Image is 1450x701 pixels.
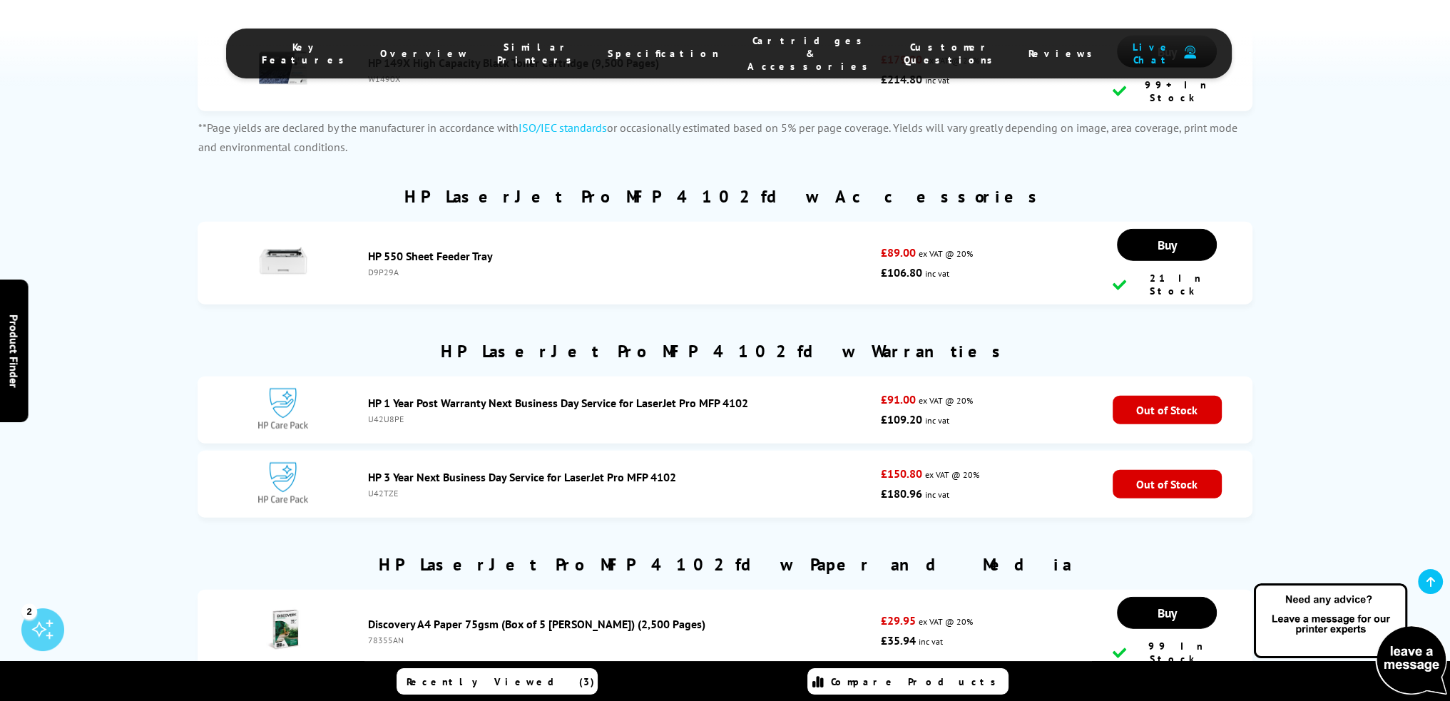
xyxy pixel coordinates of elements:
[368,470,676,484] a: HP 3 Year Next Business Day Service for LaserJet Pro MFP 4102
[1113,78,1222,104] div: 99+ In Stock
[368,414,874,424] div: U42U8PE
[881,265,922,280] strong: £106.80
[21,603,37,619] div: 2
[397,668,598,695] a: Recently Viewed (3)
[7,314,21,387] span: Product Finder
[919,248,973,259] span: ex VAT @ 20%
[904,41,1000,66] span: Customer Questions
[925,489,949,500] span: inc vat
[919,395,973,406] span: ex VAT @ 20%
[1128,41,1177,66] span: Live Chat
[379,553,1071,575] h2: HP LaserJet Pro MFP 4102fdw Paper and Media
[258,605,308,655] img: Discovery A4 Paper 75gsm (Box of 5 Reams) (2,500 Pages)
[1113,396,1222,424] span: Out of Stock
[1158,605,1177,621] span: Buy
[262,41,352,66] span: Key Features
[258,237,308,287] img: HP 550 Sheet Feeder Tray
[881,72,922,86] strong: £214.80
[1250,581,1450,698] img: Open Live Chat window
[404,185,1046,208] a: HP LaserJet Pro MFP 4102fdw Accessories
[368,488,874,498] div: U42TZE
[407,675,595,688] span: Recently Viewed (3)
[925,415,949,426] span: inc vat
[1028,47,1100,60] span: Reviews
[881,245,916,260] strong: £89.00
[368,249,493,263] a: HP 550 Sheet Feeder Tray
[831,675,1004,688] span: Compare Products
[881,613,916,628] strong: £29.95
[807,668,1009,695] a: Compare Products
[747,34,875,73] span: Cartridges & Accessories
[608,47,719,60] span: Specification
[881,412,922,426] strong: £109.20
[380,47,469,60] span: Overview
[881,392,916,406] strong: £91.00
[368,617,705,631] a: Discovery A4 Paper 75gsm (Box of 5 [PERSON_NAME]) (2,500 Pages)
[198,118,1252,157] p: **Page yields are declared by the manufacturer in accordance with or occasionally estimated based...
[881,633,916,648] strong: £35.94
[441,340,1009,362] a: HP LaserJet Pro MFP 4102fdw Warranties
[1158,237,1177,253] span: Buy
[497,41,579,66] span: Similar Printers
[1113,272,1222,297] div: 21 In Stock
[258,458,308,508] img: HP 3 Year Next Business Day Service for LaserJet Pro MFP 4102
[919,636,943,647] span: inc vat
[258,384,308,434] img: HP 1 Year Post Warranty Next Business Day Service for LaserJet Pro MFP 4102
[368,267,874,277] div: D9P29A
[518,121,606,135] a: ISO/IEC standards
[368,396,748,410] a: HP 1 Year Post Warranty Next Business Day Service for LaserJet Pro MFP 4102
[1113,640,1222,665] div: 99 In Stock
[368,635,874,645] div: 78355AN
[881,466,922,481] strong: £150.80
[1184,46,1196,59] img: user-headset-duotone.svg
[1113,470,1222,498] span: Out of Stock
[881,486,922,501] strong: £180.96
[919,616,973,627] span: ex VAT @ 20%
[925,268,949,279] span: inc vat
[925,469,979,480] span: ex VAT @ 20%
